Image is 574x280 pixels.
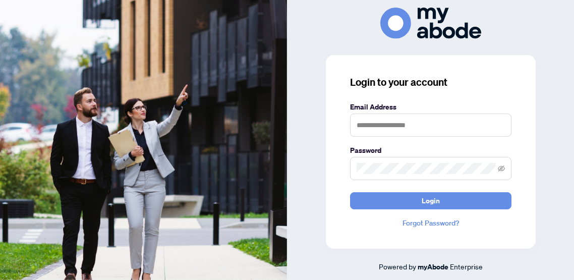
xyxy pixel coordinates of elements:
[418,261,448,272] a: myAbode
[498,165,505,172] span: eye-invisible
[350,192,511,209] button: Login
[350,145,511,156] label: Password
[422,193,440,209] span: Login
[350,217,511,229] a: Forgot Password?
[350,75,511,89] h3: Login to your account
[450,262,483,271] span: Enterprise
[350,101,511,113] label: Email Address
[380,8,481,38] img: ma-logo
[379,262,416,271] span: Powered by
